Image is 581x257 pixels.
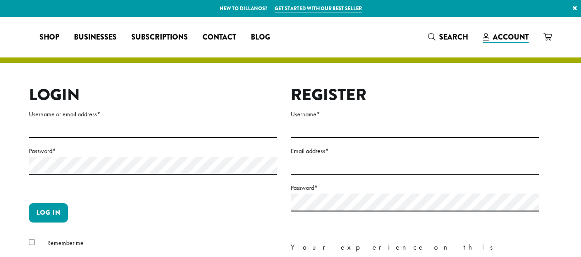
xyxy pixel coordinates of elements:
[131,32,188,43] span: Subscriptions
[291,85,539,105] h2: Register
[439,32,468,42] span: Search
[291,145,539,157] label: Email address
[291,182,539,194] label: Password
[203,32,236,43] span: Contact
[32,30,67,45] a: Shop
[29,145,277,157] label: Password
[421,29,475,45] a: Search
[251,32,270,43] span: Blog
[74,32,117,43] span: Businesses
[275,5,362,12] a: Get started with our best seller
[29,85,277,105] h2: Login
[29,203,68,223] button: Log in
[493,32,529,42] span: Account
[29,109,277,120] label: Username or email address
[47,239,84,247] span: Remember me
[39,32,59,43] span: Shop
[291,109,539,120] label: Username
